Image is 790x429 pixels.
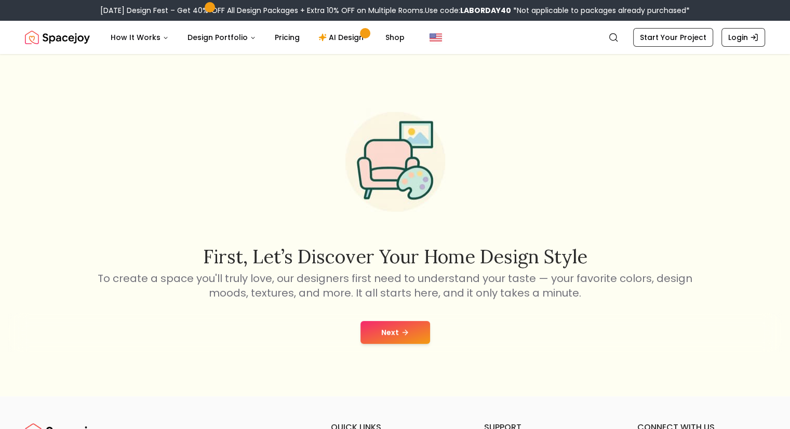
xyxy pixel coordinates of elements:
[25,21,765,54] nav: Global
[96,246,694,267] h2: First, let’s discover your home design style
[96,271,694,300] p: To create a space you'll truly love, our designers first need to understand your taste — your fav...
[102,27,413,48] nav: Main
[266,27,308,48] a: Pricing
[425,5,511,16] span: Use code:
[721,28,765,47] a: Login
[100,5,690,16] div: [DATE] Design Fest – Get 40% OFF All Design Packages + Extra 10% OFF on Multiple Rooms.
[329,96,462,229] img: Start Style Quiz Illustration
[179,27,264,48] button: Design Portfolio
[377,27,413,48] a: Shop
[430,31,442,44] img: United States
[511,5,690,16] span: *Not applicable to packages already purchased*
[25,27,90,48] a: Spacejoy
[310,27,375,48] a: AI Design
[25,27,90,48] img: Spacejoy Logo
[360,321,430,344] button: Next
[633,28,713,47] a: Start Your Project
[102,27,177,48] button: How It Works
[460,5,511,16] b: LABORDAY40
